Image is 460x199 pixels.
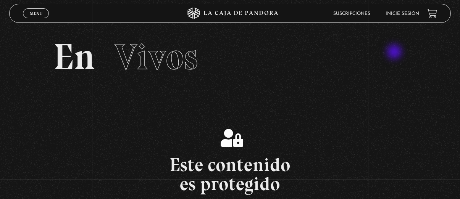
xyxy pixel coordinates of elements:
span: Cerrar [27,18,45,23]
a: Inicie sesión [386,11,419,16]
h2: En [53,39,407,75]
span: Menu [30,11,42,16]
span: Vivos [115,35,198,79]
a: Suscripciones [333,11,370,16]
a: View your shopping cart [427,8,437,19]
